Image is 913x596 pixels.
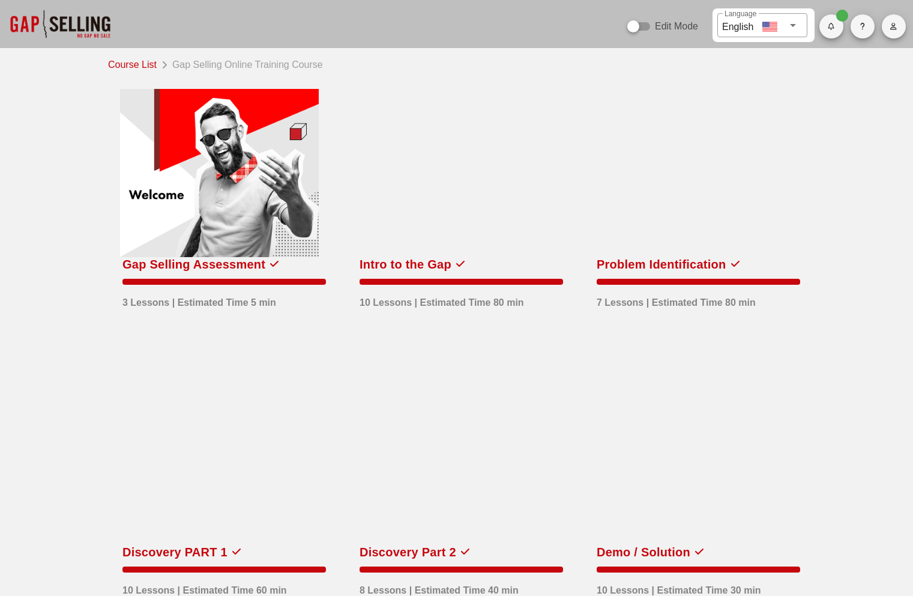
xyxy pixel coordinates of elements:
label: Edit Mode [655,20,698,32]
div: Demo / Solution [597,543,690,562]
div: English [722,17,753,34]
div: Problem Identification [597,255,726,274]
span: Badge [836,10,848,22]
div: Intro to the Gap [360,255,451,274]
div: Discovery PART 1 [122,543,227,562]
div: 10 Lessons | Estimated Time 80 min [360,290,524,310]
div: Gap Selling Online Training Course [167,55,323,72]
a: Course List [108,55,161,72]
div: Gap Selling Assessment [122,255,265,274]
label: Language [725,10,756,19]
div: 3 Lessons | Estimated Time 5 min [122,290,276,310]
div: 7 Lessons | Estimated Time 80 min [597,290,756,310]
div: Discovery Part 2 [360,543,456,562]
div: LanguageEnglish [717,13,807,37]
